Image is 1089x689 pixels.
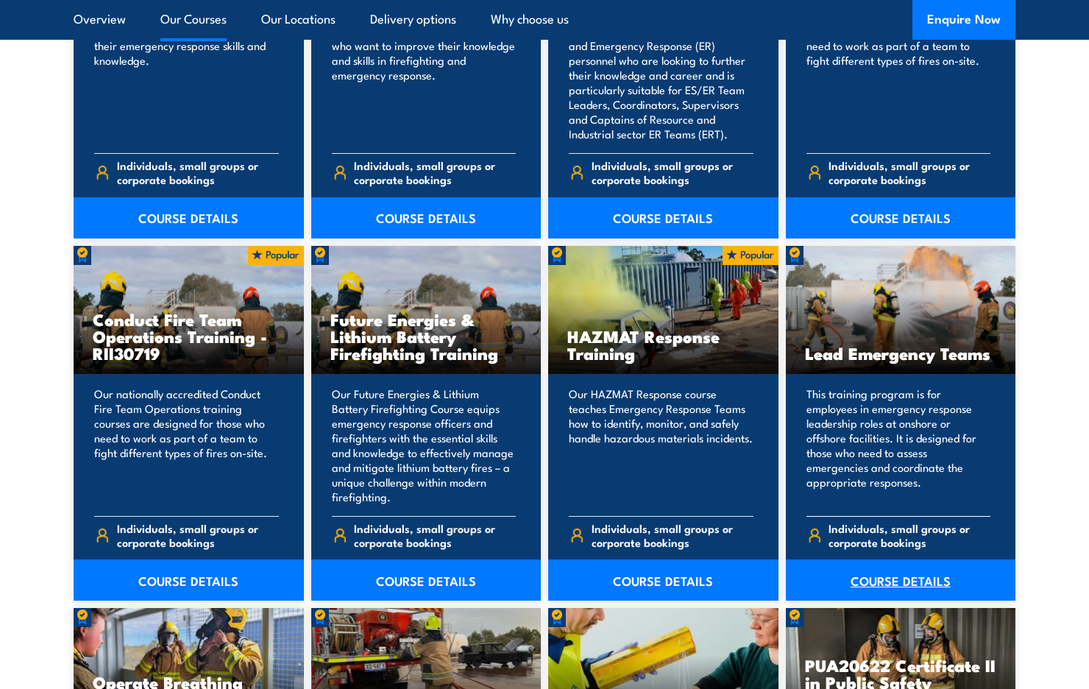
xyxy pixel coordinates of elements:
[567,328,759,361] h3: HAZMAT Response Training
[74,197,304,239] a: COURSE DETAILS
[332,386,517,504] p: Our Future Energies & Lithium Battery Firefighting Course equips emergency response officers and ...
[569,386,753,504] p: Our HAZMAT Response course teaches Emergency Response Teams how to identify, monitor, and safely ...
[74,559,304,601] a: COURSE DETAILS
[548,559,778,601] a: COURSE DETAILS
[786,559,1016,601] a: COURSE DETAILS
[117,158,279,186] span: Individuals, small groups or corporate bookings
[354,521,516,549] span: Individuals, small groups or corporate bookings
[94,386,279,504] p: Our nationally accredited Conduct Fire Team Operations training courses are designed for those wh...
[829,521,990,549] span: Individuals, small groups or corporate bookings
[311,559,542,601] a: COURSE DETAILS
[93,311,285,361] h3: Conduct Fire Team Operations Training - RII30719
[806,386,991,504] p: This training program is for employees in emergency response leadership roles at onshore or offsh...
[330,311,522,361] h3: Future Energies & Lithium Battery Firefighting Training
[786,197,1016,239] a: COURSE DETAILS
[805,344,997,361] h3: Lead Emergency Teams
[548,197,778,239] a: COURSE DETAILS
[592,158,753,186] span: Individuals, small groups or corporate bookings
[829,158,990,186] span: Individuals, small groups or corporate bookings
[117,521,279,549] span: Individuals, small groups or corporate bookings
[592,521,753,549] span: Individuals, small groups or corporate bookings
[354,158,516,186] span: Individuals, small groups or corporate bookings
[311,197,542,239] a: COURSE DETAILS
